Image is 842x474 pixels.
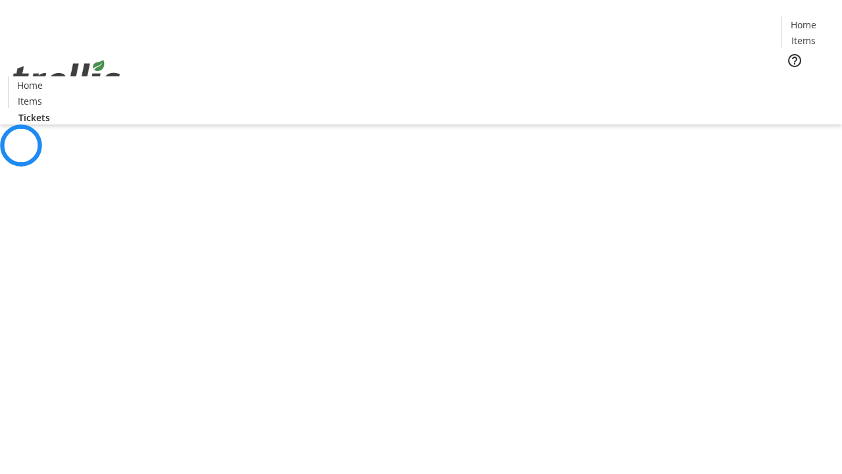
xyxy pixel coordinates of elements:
a: Tickets [8,111,61,124]
a: Items [782,34,824,47]
span: Home [17,78,43,92]
a: Tickets [781,76,834,90]
a: Items [9,94,51,108]
span: Home [791,18,816,32]
span: Items [18,94,42,108]
button: Help [781,47,808,74]
span: Tickets [18,111,50,124]
span: Tickets [792,76,824,90]
span: Items [791,34,816,47]
img: Orient E2E Organization FhsNP1R4s6's Logo [8,45,125,111]
a: Home [782,18,824,32]
a: Home [9,78,51,92]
